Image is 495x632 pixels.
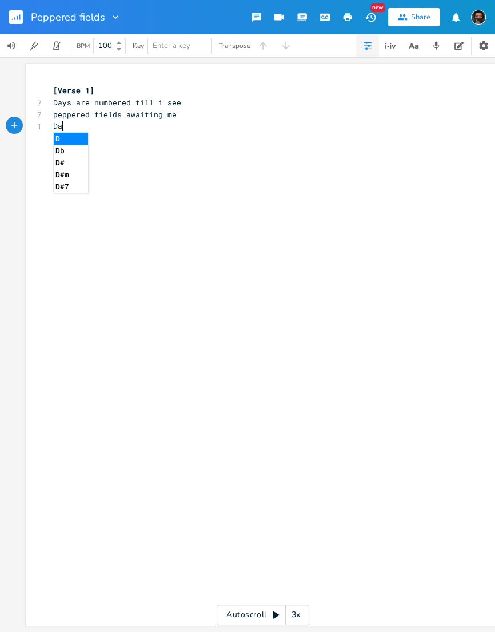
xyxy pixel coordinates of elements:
span: Da [53,121,62,131]
li: D [54,133,88,145]
button: New [359,7,382,27]
li: D#m [54,169,88,181]
li: Db [54,145,88,157]
li: D#7 [54,181,88,193]
span: Enter a key [153,41,190,51]
div: Transpose [219,42,250,49]
div: Share [411,12,430,22]
li: D# [54,157,88,169]
span: Days are numbered till i see [53,97,181,108]
div: Autoscroll [217,605,309,625]
img: Elijah Ballard [471,10,486,25]
div: Key [133,42,144,49]
button: Share [388,8,440,26]
div: New [370,3,385,12]
div: 3x [286,605,306,625]
span: [Verse 1] [53,85,94,96]
span: Peppered fields [31,12,105,22]
span: peppered fields awaiting me [53,109,177,120]
div: BPM [77,43,90,49]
